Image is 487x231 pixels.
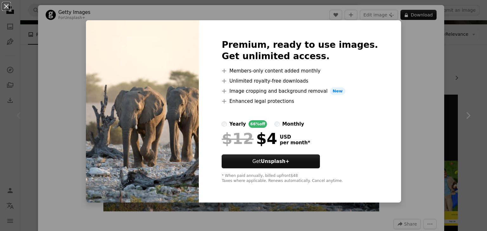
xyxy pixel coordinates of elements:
[280,134,310,140] span: USD
[222,154,320,168] button: GetUnsplash+
[282,120,304,128] div: monthly
[86,20,199,203] img: premium_photo-1661817083646-cf3a6f24f040
[261,159,289,164] strong: Unsplash+
[222,67,378,75] li: Members-only content added monthly
[280,140,310,146] span: per month *
[249,120,267,128] div: 66% off
[222,97,378,105] li: Enhanced legal protections
[222,77,378,85] li: Unlimited royalty-free downloads
[275,122,280,127] input: monthly
[330,87,345,95] span: New
[222,87,378,95] li: Image cropping and background removal
[222,130,277,147] div: $4
[222,39,378,62] h2: Premium, ready to use images. Get unlimited access.
[222,173,378,184] div: * When paid annually, billed upfront $48 Taxes where applicable. Renews automatically. Cancel any...
[222,122,227,127] input: yearly66%off
[222,130,253,147] span: $12
[229,120,246,128] div: yearly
